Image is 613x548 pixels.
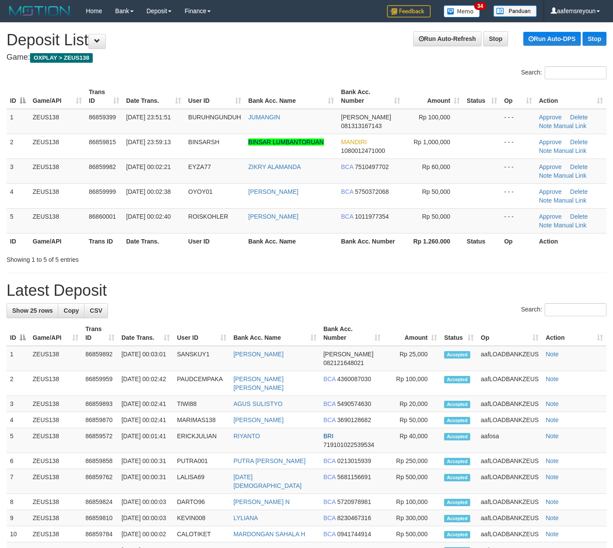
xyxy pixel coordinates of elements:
td: 7 [7,469,29,494]
a: Approve [539,188,562,195]
th: Rp 1.260.000 [404,233,463,249]
a: Manual Link [553,147,586,154]
td: ZEUS138 [29,510,82,526]
td: PUTRA001 [173,453,230,469]
span: 86859999 [89,188,116,195]
th: Trans ID: activate to sort column ascending [82,321,118,346]
td: 86859762 [82,469,118,494]
span: OXPLAY > ZEUS138 [30,53,93,63]
td: 4 [7,412,29,428]
span: MANDIRI [341,139,367,145]
span: 34 [474,2,486,10]
th: ID: activate to sort column descending [7,321,29,346]
span: Copy 0941744914 to clipboard [337,531,371,538]
label: Search: [521,66,606,79]
td: aafLOADBANKZEUS [477,412,542,428]
div: Showing 1 to 5 of 5 entries [7,252,249,264]
span: Accepted [444,474,470,481]
th: Status: activate to sort column ascending [441,321,477,346]
td: ZEUS138 [29,494,82,510]
th: Bank Acc. Number: activate to sort column ascending [337,84,404,109]
td: 86859824 [82,494,118,510]
th: Bank Acc. Number: activate to sort column ascending [320,321,384,346]
a: Delete [570,139,588,145]
td: [DATE] 00:02:41 [118,396,174,412]
a: Manual Link [553,172,586,179]
a: Delete [570,188,588,195]
a: Approve [539,213,562,220]
td: 86859893 [82,396,118,412]
a: Stop [583,32,606,46]
th: User ID: activate to sort column ascending [185,84,245,109]
a: Manual Link [553,222,586,229]
a: Note [539,222,552,229]
span: Accepted [444,515,470,522]
td: ZEUS138 [29,396,82,412]
td: ZEUS138 [29,453,82,469]
span: Accepted [444,401,470,408]
a: [PERSON_NAME] [248,213,298,220]
span: [DATE] 23:59:13 [126,139,171,145]
span: Accepted [444,351,470,359]
a: Delete [570,213,588,220]
th: Op: activate to sort column ascending [477,321,542,346]
span: BCA [323,416,336,423]
a: RIYANTO [233,433,260,440]
th: Trans ID: activate to sort column ascending [85,84,123,109]
a: Note [539,122,552,129]
span: Copy 5490574630 to clipboard [337,400,371,407]
td: KEVIN008 [173,510,230,526]
span: BCA [323,531,336,538]
td: ZEUS138 [29,428,82,453]
td: aafLOADBANKZEUS [477,371,542,396]
td: [DATE] 00:01:41 [118,428,174,453]
td: aafosa [477,428,542,453]
a: Delete [570,163,588,170]
td: 86859858 [82,453,118,469]
td: Rp 250,000 [384,453,441,469]
span: 86859982 [89,163,116,170]
span: Accepted [444,499,470,506]
span: Copy 082121648021 to clipboard [323,359,364,366]
a: BINSAR LUMBANTORUAN [248,139,323,145]
td: 8 [7,494,29,510]
span: Copy 7510497702 to clipboard [355,163,389,170]
td: [DATE] 00:03:01 [118,346,174,371]
a: ZIKRY ALAMANDA [248,163,301,170]
th: Game/API: activate to sort column ascending [29,84,85,109]
td: Rp 100,000 [384,371,441,396]
th: Bank Acc. Name [245,233,337,249]
span: [PERSON_NAME] [341,114,391,121]
a: [DATE][DEMOGRAPHIC_DATA] [233,474,302,489]
td: aafLOADBANKZEUS [477,510,542,526]
td: PAUDCEMPAKA [173,371,230,396]
a: [PERSON_NAME] [233,416,283,423]
td: [DATE] 00:00:31 [118,453,174,469]
td: [DATE] 00:02:41 [118,412,174,428]
a: Note [546,514,559,521]
td: ZEUS138 [29,208,85,233]
td: Rp 20,000 [384,396,441,412]
span: Accepted [444,417,470,424]
td: Rp 300,000 [384,510,441,526]
td: ZEUS138 [29,526,82,542]
span: BRI [323,433,333,440]
td: 2 [7,134,29,159]
span: Copy [64,307,79,314]
span: Accepted [444,433,470,440]
span: BINSARSH [188,139,219,145]
td: ZEUS138 [29,183,85,208]
td: - - - [501,183,536,208]
a: [PERSON_NAME] N [233,498,290,505]
td: 86859892 [82,346,118,371]
th: Bank Acc. Name: activate to sort column ascending [230,321,320,346]
td: - - - [501,159,536,183]
td: aafLOADBANKZEUS [477,469,542,494]
span: Copy 5720978981 to clipboard [337,498,371,505]
a: Approve [539,163,562,170]
input: Search: [545,303,606,316]
td: 86859810 [82,510,118,526]
h4: Game: [7,53,606,62]
td: ZEUS138 [29,371,82,396]
img: panduan.png [493,5,537,17]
